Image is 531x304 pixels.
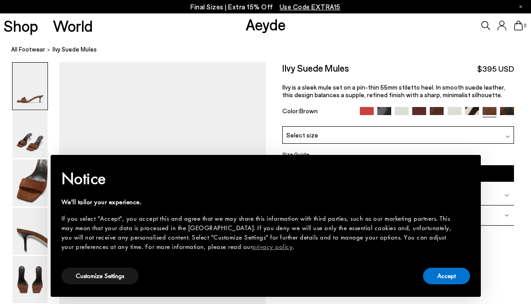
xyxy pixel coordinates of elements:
span: 0 [523,23,527,28]
div: Color: [282,107,352,117]
span: × [463,161,469,175]
a: Shop [4,18,38,34]
h2: Notice [61,167,456,190]
div: We'll tailor your experience. [61,197,456,207]
a: Aeyde [246,15,286,34]
img: Ilvy Suede Mules - Image 5 [13,256,47,303]
span: Navigate to /collections/ss25-final-sizes [280,3,341,11]
button: Accept [423,268,470,284]
img: Ilvy Suede Mules - Image 3 [13,159,47,206]
button: Close this notice [456,158,477,179]
a: 0 [514,21,523,30]
div: If you select "Accept", you accept this and agree that we may share this information with third p... [61,214,456,252]
button: Customize Settings [61,268,138,284]
img: Ilvy Suede Mules - Image 2 [13,111,47,158]
a: All Footwear [11,45,45,54]
span: Ilvy Suede Mules [52,45,97,54]
span: Brown [299,107,318,115]
a: World [53,18,93,34]
nav: breadcrumb [11,38,531,62]
img: svg%3E [505,193,509,197]
p: Final Sizes | Extra 15% Off [190,1,341,13]
img: svg%3E [505,213,509,218]
img: Ilvy Suede Mules - Image 1 [13,63,47,110]
span: $395 USD [477,63,514,74]
a: privacy policy [252,242,293,251]
h2: Ilvy Suede Mules [282,62,349,73]
span: Select size [286,130,318,140]
img: Ilvy Suede Mules - Image 4 [13,208,47,255]
span: Ilvy is a sleek mule set on a pin-thin 55mm stiletto heel. In smooth suede leather, this design b... [282,83,505,98]
img: svg%3E [505,134,510,139]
